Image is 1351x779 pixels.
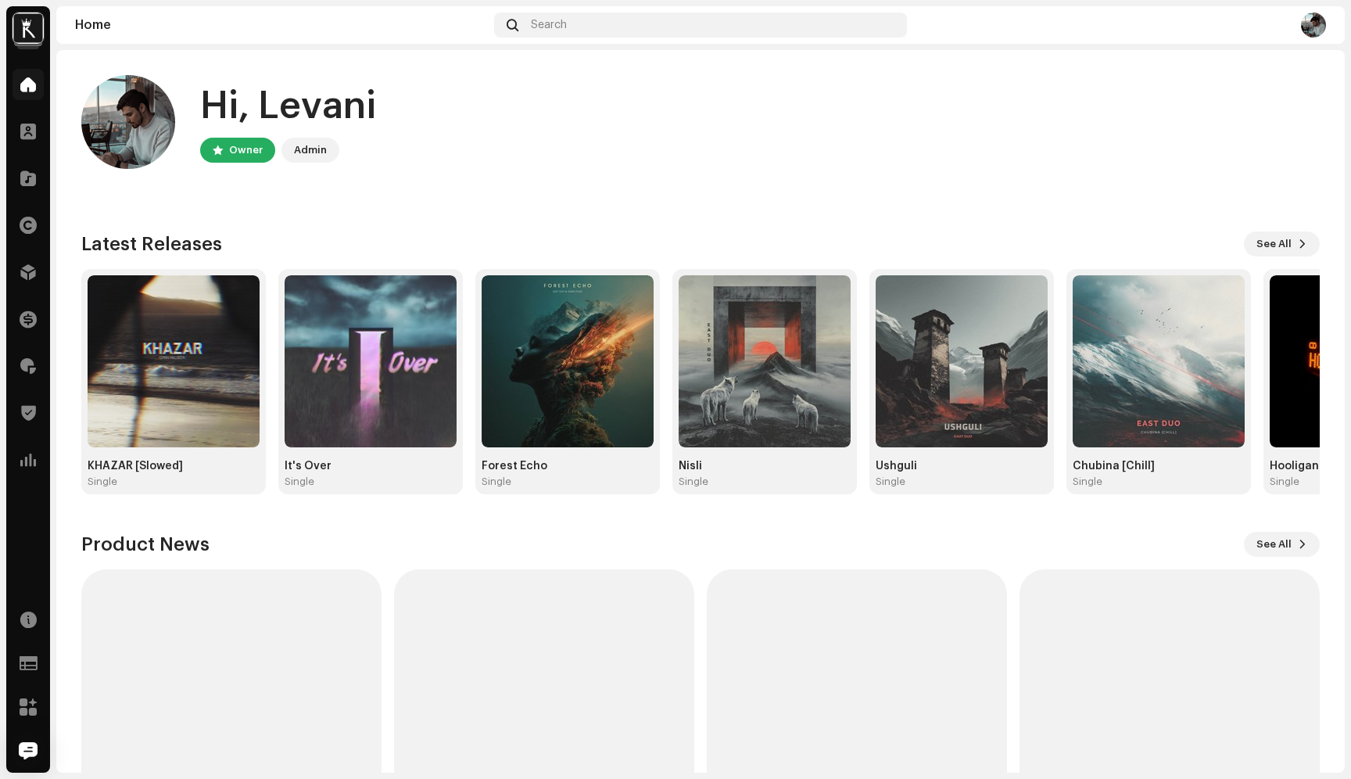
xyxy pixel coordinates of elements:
div: Single [1270,476,1299,488]
img: e9e70cf3-c49a-424f-98c5-fab0222053be [13,13,44,44]
div: Single [679,476,708,488]
div: KHAZAR [Slowed] [88,460,260,472]
img: 1ea28496-abca-4d7a-bdc7-86e3f8c147f3 [679,275,851,447]
div: Forest Echo [482,460,654,472]
img: e7e1c77d-7ac2-4e23-a9aa-5e1bb7bb2ada [1301,13,1326,38]
img: e7e1c77d-7ac2-4e23-a9aa-5e1bb7bb2ada [81,75,175,169]
div: Chubina [Chill] [1073,460,1245,472]
img: c02ae051-2a25-48d1-bc44-aa93f1dba917 [1073,275,1245,447]
div: Single [285,476,314,488]
div: Owner [229,141,263,160]
img: 38804214-92dc-44cc-9406-b171dd1db15f [482,275,654,447]
img: 6b7c873d-9dd1-4870-a601-b7a01f3fbd16 [876,275,1048,447]
div: Ushguli [876,460,1048,472]
div: Admin [294,141,327,160]
h3: Product News [81,532,210,557]
span: See All [1256,529,1292,560]
div: Single [482,476,511,488]
div: It's Over [285,460,457,472]
div: Single [1073,476,1102,488]
div: Hi, Levani [200,81,376,131]
button: See All [1244,532,1320,557]
div: Nisli [679,460,851,472]
span: See All [1256,228,1292,260]
button: See All [1244,232,1320,257]
div: Home [75,19,488,31]
img: 9411ba06-0883-4c12-85ed-3571cefd365f [285,275,457,447]
h3: Latest Releases [81,232,222,257]
div: Open Intercom Messenger [9,732,47,770]
div: Single [876,476,905,488]
div: Single [88,476,117,488]
img: cceccee9-e606-4035-8ebc-40681c5ca725 [88,275,260,447]
span: Search [531,19,567,31]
